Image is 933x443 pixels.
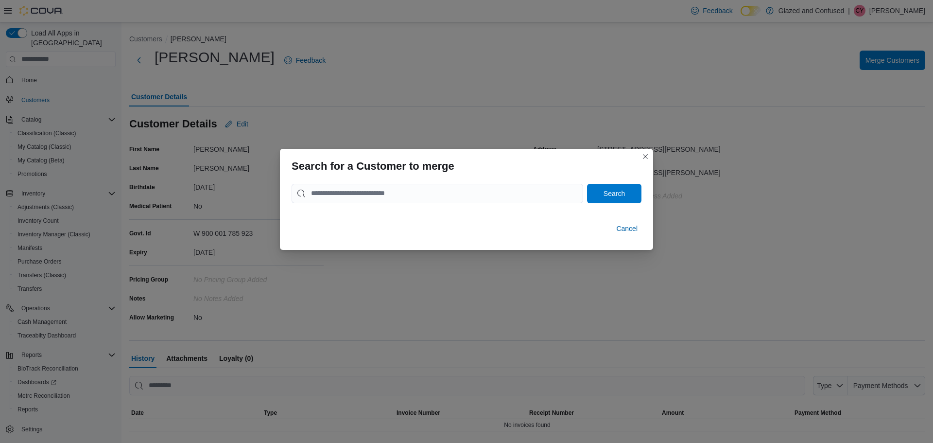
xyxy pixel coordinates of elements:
button: Search [587,184,641,203]
button: Cancel [612,219,641,238]
span: Search [604,189,625,198]
h3: Search for a Customer to merge [292,160,454,172]
button: Closes this modal window [639,151,651,162]
span: Cancel [616,224,638,233]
